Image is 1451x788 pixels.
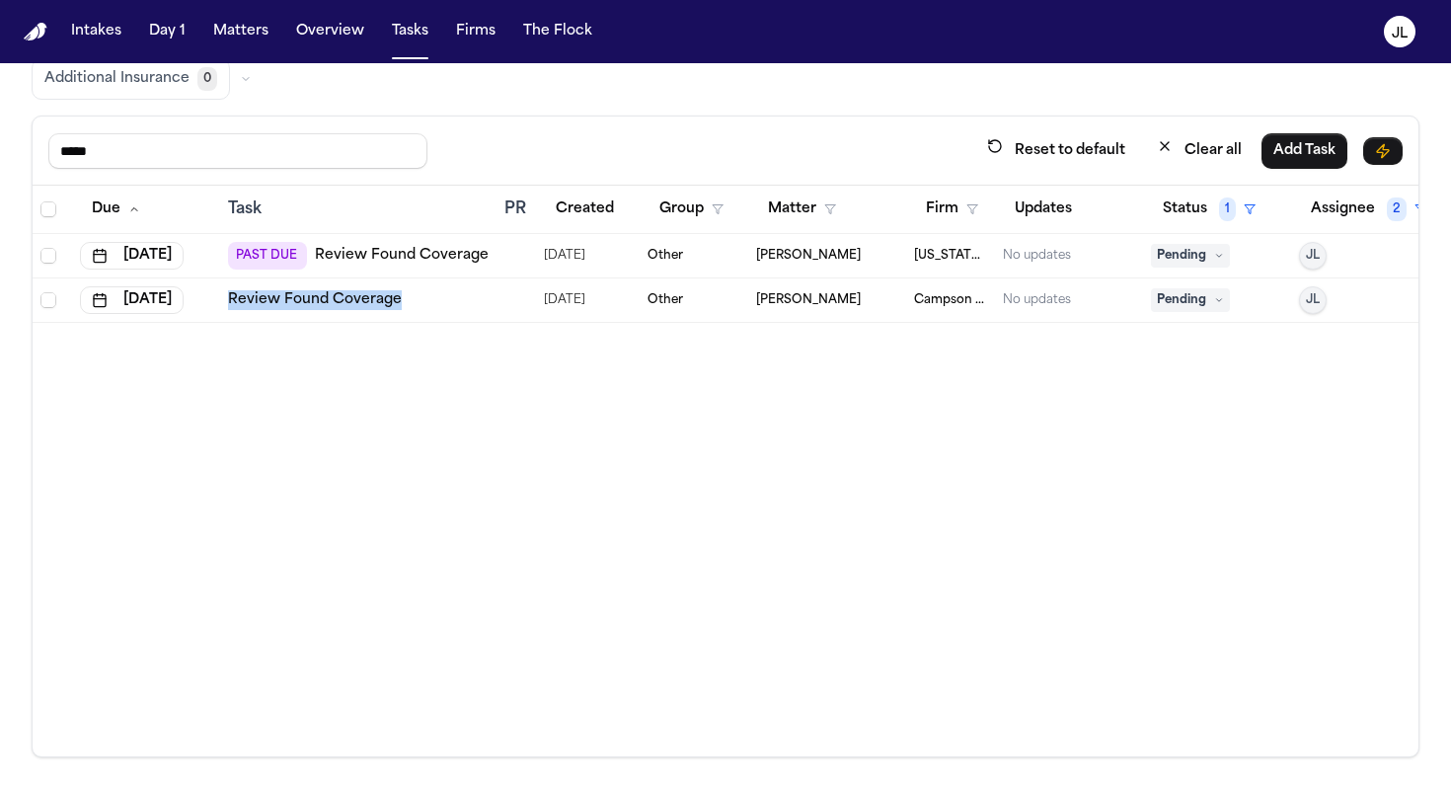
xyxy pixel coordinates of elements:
[24,23,47,41] a: Home
[1363,137,1403,165] button: Immediate Task
[448,14,503,49] button: Firms
[197,67,217,91] span: 0
[975,132,1137,169] button: Reset to default
[44,69,190,89] span: Additional Insurance
[1261,133,1347,169] button: Add Task
[80,286,184,314] button: [DATE]
[24,23,47,41] img: Finch Logo
[288,14,372,49] button: Overview
[63,14,129,49] button: Intakes
[32,58,230,100] button: Additional Insurance0
[1145,132,1254,169] button: Clear all
[515,14,600,49] button: The Flock
[141,14,193,49] button: Day 1
[384,14,436,49] button: Tasks
[205,14,276,49] button: Matters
